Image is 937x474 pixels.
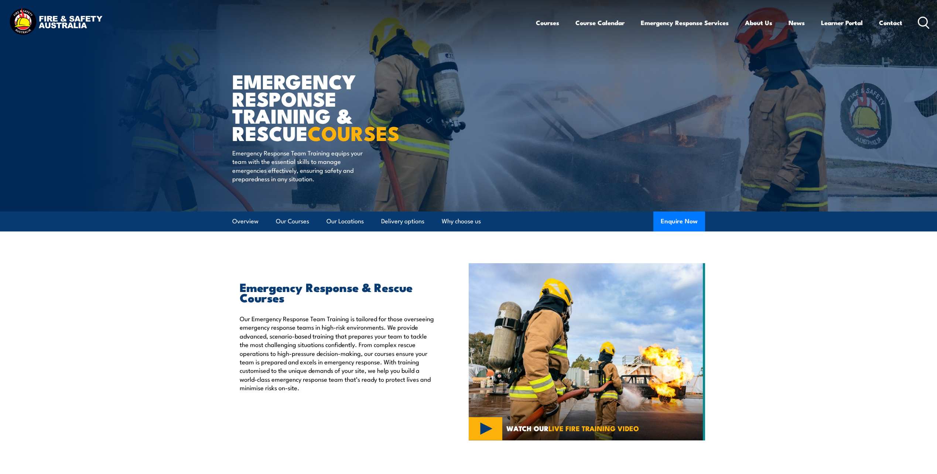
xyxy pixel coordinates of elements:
p: Emergency Response Team Training equips your team with the essential skills to manage emergencies... [232,148,367,183]
a: Delivery options [381,212,424,231]
a: Contact [879,13,902,32]
a: Course Calendar [575,13,625,32]
h2: Emergency Response & Rescue Courses [240,282,435,302]
h1: Emergency Response Training & Rescue [232,72,415,141]
strong: COURSES [308,117,400,148]
button: Enquire Now [653,212,705,231]
strong: LIVE FIRE TRAINING VIDEO [548,423,639,433]
span: WATCH OUR [506,425,639,432]
a: Emergency Response Services [641,13,729,32]
a: Our Courses [276,212,309,231]
a: Courses [536,13,559,32]
a: News [789,13,805,32]
img: Emergency Response Team Training Australia [469,263,705,440]
a: Why choose us [442,212,481,231]
a: Our Locations [326,212,364,231]
p: Our Emergency Response Team Training is tailored for those overseeing emergency response teams in... [240,314,435,392]
a: Overview [232,212,259,231]
a: About Us [745,13,772,32]
a: Learner Portal [821,13,863,32]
